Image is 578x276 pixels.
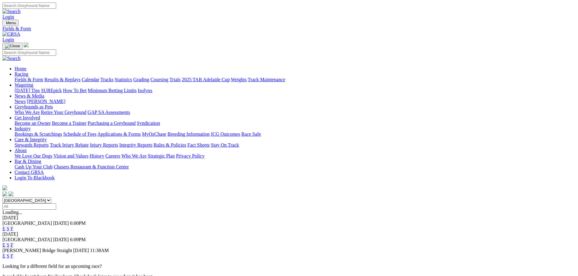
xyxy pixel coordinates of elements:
span: 6:09PM [70,237,86,242]
a: Fields & Form [15,77,43,82]
a: Strategic Plan [148,153,175,158]
a: Minimum Betting Limits [88,88,137,93]
a: Applications & Forms [97,131,141,137]
a: [PERSON_NAME] [27,99,65,104]
a: S [7,242,9,248]
a: Schedule of Fees [63,131,96,137]
a: Login [2,14,14,19]
a: Login To Blackbook [15,175,55,180]
a: S [7,226,9,231]
a: Race Safe [241,131,261,137]
a: Vision and Values [53,153,88,158]
a: Trials [169,77,181,82]
a: Grading [134,77,149,82]
a: Track Maintenance [248,77,285,82]
a: GAP SA Assessments [88,110,130,115]
a: Retire Your Greyhound [41,110,86,115]
a: Rules & Policies [154,142,186,148]
div: Get Involved [15,121,576,126]
a: Track Injury Rebate [50,142,89,148]
a: ICG Outcomes [211,131,240,137]
span: [DATE] [53,237,69,242]
span: [DATE] [53,221,69,226]
a: Statistics [115,77,132,82]
input: Search [2,2,56,9]
a: Greyhounds as Pets [15,104,53,109]
div: Industry [15,131,576,137]
a: News [15,99,25,104]
a: We Love Our Dogs [15,153,52,158]
a: Chasers Restaurant & Function Centre [54,164,129,169]
a: F [11,226,13,231]
a: Tracks [100,77,113,82]
a: E [2,253,5,258]
span: [GEOGRAPHIC_DATA] [2,221,52,226]
a: Cash Up Your Club [15,164,52,169]
img: logo-grsa-white.png [24,42,29,47]
a: Bookings & Scratchings [15,131,62,137]
button: Toggle navigation [2,20,19,26]
a: Coursing [150,77,168,82]
span: 11:38AM [90,248,109,253]
a: Integrity Reports [119,142,152,148]
div: About [15,153,576,159]
a: Stay On Track [211,142,239,148]
a: Results & Replays [44,77,80,82]
a: Racing [15,71,28,77]
span: Loading... [2,210,22,215]
p: Looking for a different field for an upcoming race? [2,264,576,269]
a: Breeding Information [167,131,210,137]
a: Industry [15,126,31,131]
a: [DATE] Tips [15,88,40,93]
img: Close [5,44,20,48]
div: [DATE] [2,215,576,221]
a: Home [15,66,26,71]
a: Fields & Form [2,26,576,32]
div: Care & Integrity [15,142,576,148]
img: Search [2,56,21,61]
img: logo-grsa-white.png [2,185,7,190]
div: Racing [15,77,576,82]
a: Fact Sheets [188,142,210,148]
a: Stewards Reports [15,142,49,148]
a: How To Bet [63,88,87,93]
a: Injury Reports [90,142,118,148]
div: News & Media [15,99,576,104]
a: Who We Are [15,110,40,115]
a: Bar & Dining [15,159,41,164]
img: Search [2,9,21,14]
a: Care & Integrity [15,137,47,142]
a: F [11,253,13,258]
span: [PERSON_NAME] Bridge Straight [2,248,72,253]
a: Contact GRSA [15,170,44,175]
div: Greyhounds as Pets [15,110,576,115]
a: MyOzChase [142,131,166,137]
img: twitter.svg [8,191,13,196]
input: Search [2,49,56,56]
a: Become an Owner [15,121,51,126]
div: Bar & Dining [15,164,576,170]
input: Select date [2,203,56,210]
a: Isolynx [138,88,152,93]
img: facebook.svg [2,191,7,196]
img: GRSA [2,32,20,37]
span: 6:00PM [70,221,86,226]
a: Who We Are [121,153,147,158]
a: Get Involved [15,115,40,120]
a: Privacy Policy [176,153,204,158]
a: S [7,253,9,258]
span: Menu [6,21,16,25]
a: Syndication [137,121,160,126]
a: Weights [231,77,247,82]
a: Purchasing a Greyhound [88,121,136,126]
a: Careers [105,153,120,158]
div: [DATE] [2,231,576,237]
a: About [15,148,27,153]
span: [DATE] [73,248,89,253]
a: News & Media [15,93,44,98]
button: Toggle navigation [2,43,22,49]
a: SUREpick [41,88,62,93]
span: [GEOGRAPHIC_DATA] [2,237,52,242]
a: Wagering [15,82,33,88]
